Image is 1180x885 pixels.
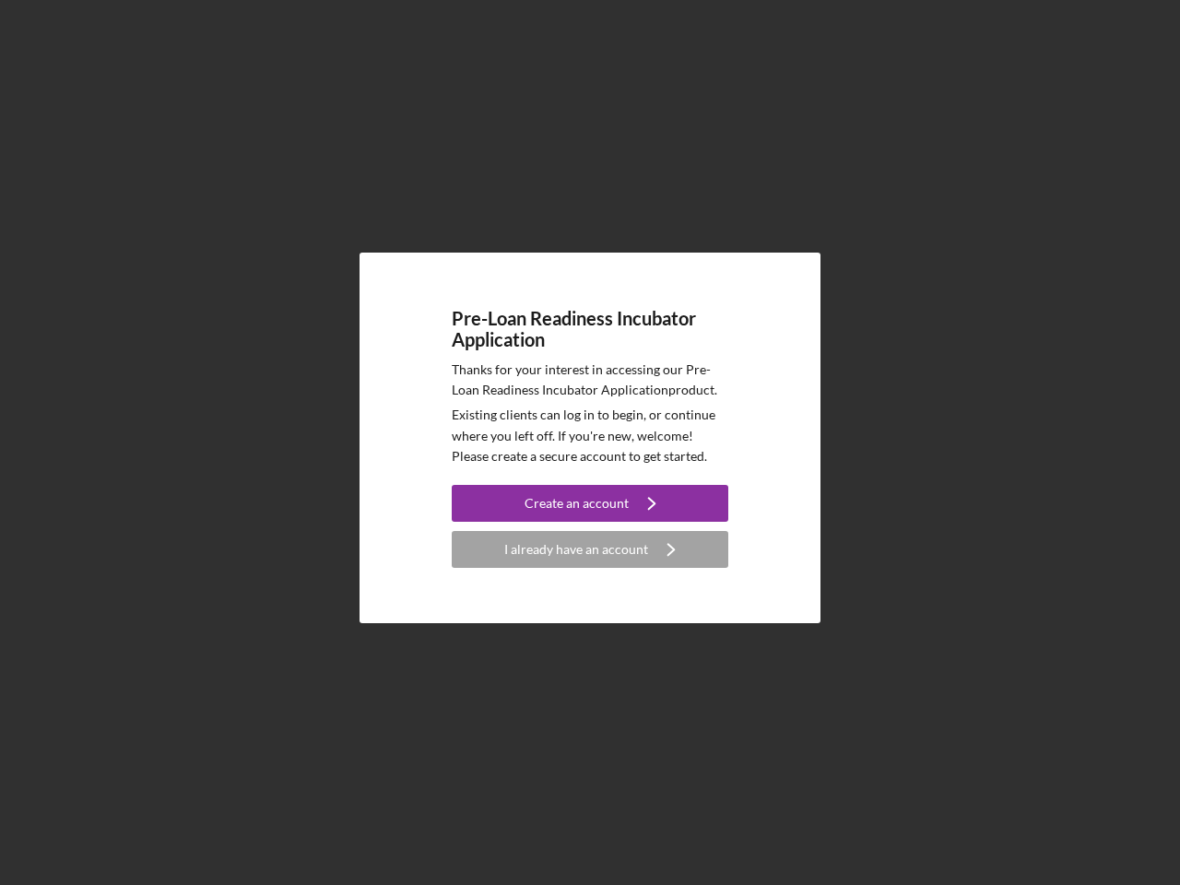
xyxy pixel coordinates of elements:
button: Create an account [452,485,728,522]
a: Create an account [452,485,728,526]
button: I already have an account [452,531,728,568]
p: Thanks for your interest in accessing our Pre-Loan Readiness Incubator Application product. [452,360,728,401]
div: Create an account [525,485,629,522]
p: Existing clients can log in to begin, or continue where you left off. If you're new, welcome! Ple... [452,405,728,466]
div: I already have an account [504,531,648,568]
h4: Pre-Loan Readiness Incubator Application [452,308,728,350]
